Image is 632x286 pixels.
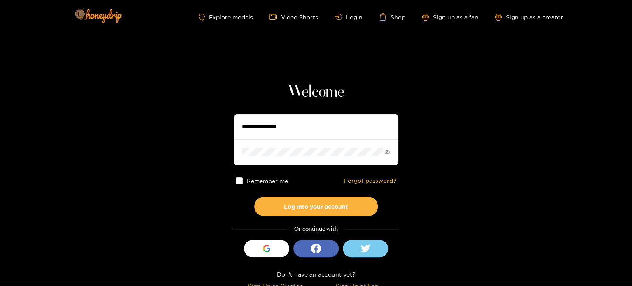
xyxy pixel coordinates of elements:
[335,14,363,20] a: Login
[199,14,253,21] a: Explore models
[247,178,288,184] span: Remember me
[344,177,396,184] a: Forgot password?
[234,224,398,234] div: Or continue with
[269,13,318,21] a: Video Shorts
[269,13,281,21] span: video-camera
[379,13,405,21] a: Shop
[234,270,398,279] div: Don't have an account yet?
[384,149,390,155] span: eye-invisible
[234,82,398,102] h1: Welcome
[254,197,378,216] button: Log into your account
[422,14,478,21] a: Sign up as a fan
[495,14,563,21] a: Sign up as a creator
